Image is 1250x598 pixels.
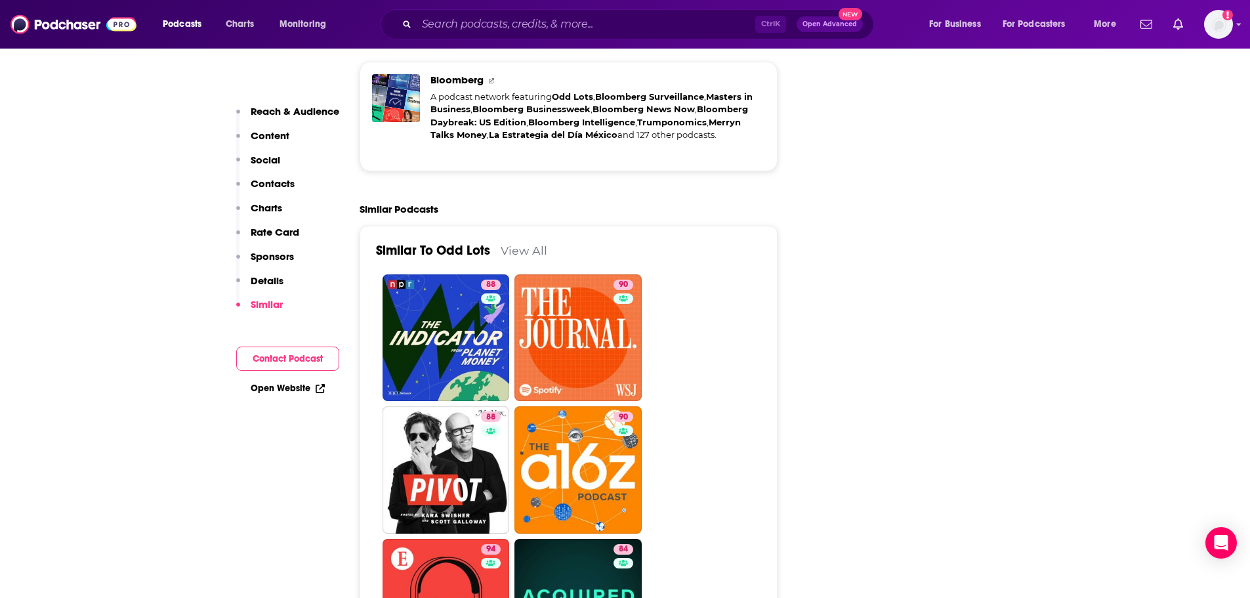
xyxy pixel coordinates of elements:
[430,74,494,86] span: Bloomberg
[470,104,472,114] span: ,
[376,242,490,259] a: Similar To Odd Lots
[614,544,633,555] a: 84
[251,226,299,238] p: Rate Card
[489,129,617,140] a: La Estrategia del Día México
[1003,15,1066,33] span: For Podcasters
[382,106,404,128] img: Trumponomics
[635,117,637,127] span: ,
[383,406,510,534] a: 88
[593,91,595,102] span: ,
[481,412,501,422] a: 88
[407,72,428,93] img: Masters in Business
[236,226,299,250] button: Rate Card
[755,16,786,33] span: Ctrl K
[251,177,295,190] p: Contacts
[385,87,406,109] img: Bloomberg News Now
[236,177,295,202] button: Contacts
[481,544,501,555] a: 94
[1094,15,1116,33] span: More
[1168,13,1188,35] a: Show notifications dropdown
[528,117,635,127] a: Bloomberg Intelligence
[514,274,642,402] a: 90
[637,117,707,127] a: Trumponomics
[1205,527,1237,559] div: Open Intercom Messenger
[401,109,423,131] img: Merryn Talks Money
[430,74,494,86] a: Bloomberg
[526,117,528,127] span: ,
[695,104,697,114] span: ,
[1204,10,1233,39] img: User Profile
[1085,14,1133,35] button: open menu
[486,411,495,424] span: 88
[481,280,501,290] a: 88
[236,250,294,274] button: Sponsors
[614,412,633,422] a: 90
[417,14,755,35] input: Search podcasts, credits, & more...
[472,104,591,114] a: Bloomberg Businessweek
[501,244,547,257] a: View All
[430,91,766,142] div: A podcast network featuring and 127 other podcasts.
[487,129,489,140] span: ,
[10,12,136,37] img: Podchaser - Follow, Share and Rate Podcasts
[591,104,593,114] span: ,
[251,154,280,166] p: Social
[372,74,420,122] a: Bloomberg
[365,85,387,106] img: Bloomberg Businessweek
[236,298,283,322] button: Similar
[619,411,628,424] span: 90
[994,14,1085,35] button: open menu
[251,274,283,287] p: Details
[393,9,886,39] div: Search podcasts, credits, & more...
[552,91,593,102] a: Odd Lots
[363,103,385,125] img: Bloomberg Intelligence
[270,14,343,35] button: open menu
[236,202,282,226] button: Charts
[486,278,495,291] span: 88
[619,278,628,291] span: 90
[251,298,283,310] p: Similar
[707,117,709,127] span: ,
[797,16,863,32] button: Open AdvancedNew
[251,105,339,117] p: Reach & Audience
[839,8,862,20] span: New
[154,14,219,35] button: open menu
[236,154,280,178] button: Social
[920,14,997,35] button: open menu
[929,15,981,33] span: For Business
[514,406,642,534] a: 90
[360,203,438,215] h2: Similar Podcasts
[163,15,201,33] span: Podcasts
[614,280,633,290] a: 90
[1204,10,1233,39] button: Show profile menu
[251,202,282,214] p: Charts
[280,15,326,33] span: Monitoring
[217,14,262,35] a: Charts
[1222,10,1233,20] svg: Add a profile image
[226,15,254,33] span: Charts
[619,543,628,556] span: 84
[251,129,289,142] p: Content
[236,347,339,371] button: Contact Podcast
[251,383,325,394] a: Open Website
[236,274,283,299] button: Details
[595,91,704,102] a: Bloomberg Surveillance
[388,68,409,90] img: Bloomberg Surveillance
[1135,13,1157,35] a: Show notifications dropdown
[251,250,294,263] p: Sponsors
[236,105,339,129] button: Reach & Audience
[593,104,695,114] a: Bloomberg News Now
[486,543,495,556] span: 94
[236,129,289,154] button: Content
[383,274,510,402] a: 88
[404,91,425,112] img: Bloomberg Daybreak: US Edition
[369,66,390,87] img: Odd Lots
[802,21,857,28] span: Open Advanced
[704,91,706,102] span: ,
[1204,10,1233,39] span: Logged in as gmalloy
[430,104,748,127] a: Bloomberg Daybreak: US Edition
